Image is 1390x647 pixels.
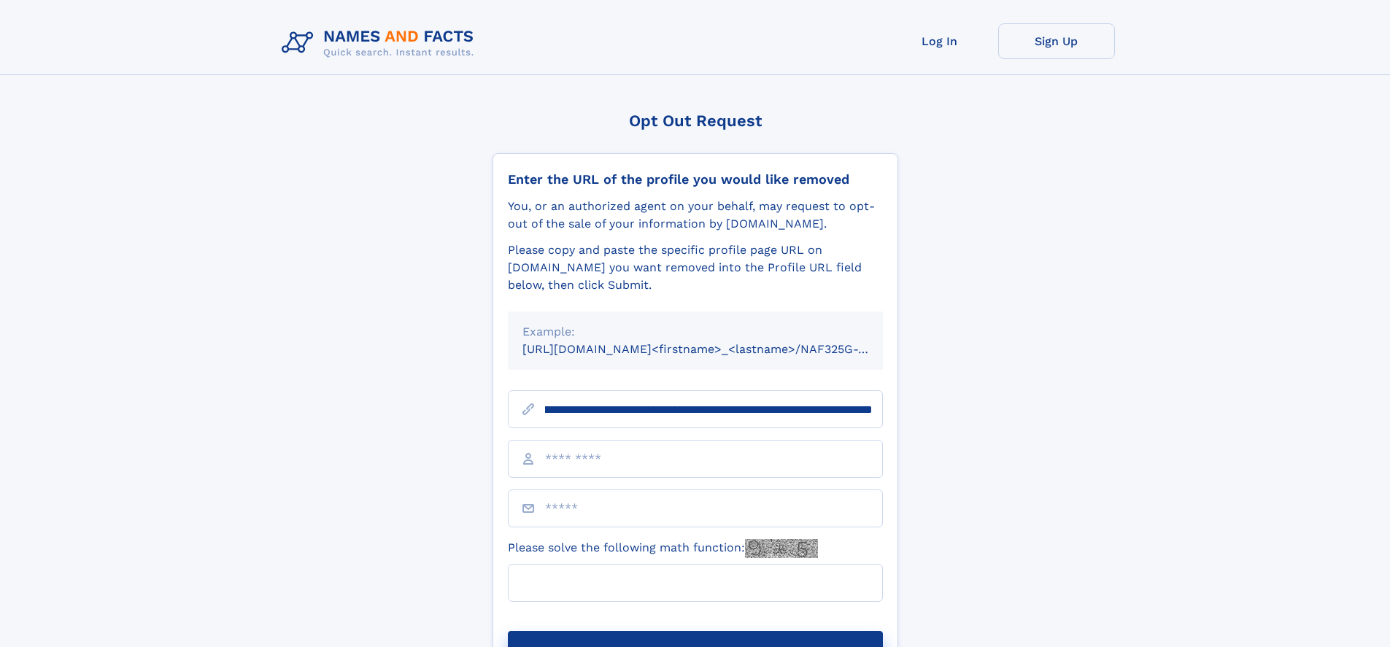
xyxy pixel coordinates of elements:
[508,539,818,558] label: Please solve the following math function:
[522,323,868,341] div: Example:
[508,171,883,187] div: Enter the URL of the profile you would like removed
[276,23,486,63] img: Logo Names and Facts
[522,342,911,356] small: [URL][DOMAIN_NAME]<firstname>_<lastname>/NAF325G-xxxxxxxx
[881,23,998,59] a: Log In
[998,23,1115,59] a: Sign Up
[508,241,883,294] div: Please copy and paste the specific profile page URL on [DOMAIN_NAME] you want removed into the Pr...
[493,112,898,130] div: Opt Out Request
[508,198,883,233] div: You, or an authorized agent on your behalf, may request to opt-out of the sale of your informatio...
